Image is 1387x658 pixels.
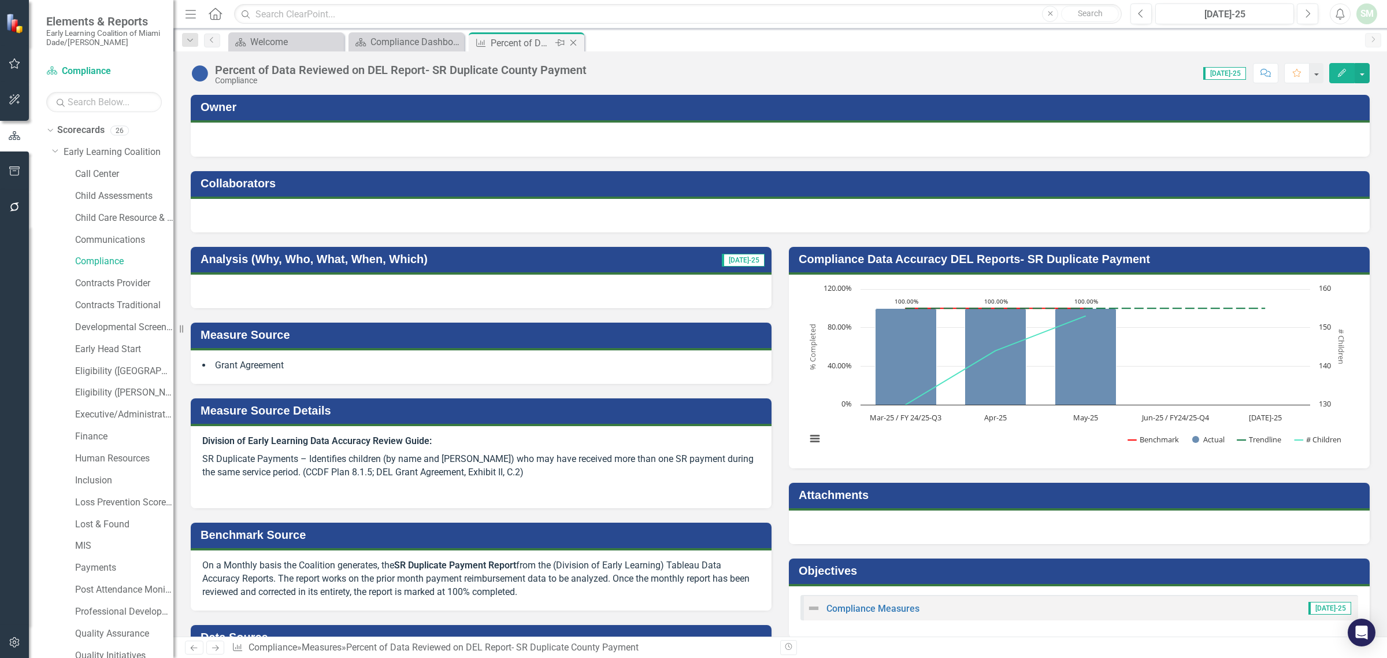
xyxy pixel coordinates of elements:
[75,277,173,290] a: Contracts Provider
[807,324,818,370] text: % Completed
[302,642,342,653] a: Measures
[57,124,105,137] a: Scorecards
[876,309,937,405] path: Mar-25 / FY 24/25-Q3, 100. Actual.
[6,13,26,34] img: ClearPoint Strategy
[826,603,919,614] a: Compliance Measures
[231,35,341,49] a: Welcome
[394,560,516,571] strong: SR Duplicate Payment Report
[64,146,173,159] a: Early Learning Coalition
[1159,8,1290,21] div: [DATE]-25
[201,404,766,417] h3: Measure Source Details
[903,314,1088,407] g: # Children, series 4 of 4. Line with 5 data points. Y axis, # Children.
[75,474,173,487] a: Inclusion
[75,212,173,225] a: Child Care Resource & Referral (CCR&R)
[1319,360,1331,371] text: 140
[75,539,173,553] a: MIS
[895,297,918,305] text: 100.00%
[1192,434,1225,445] button: Show Actual
[46,65,162,78] a: Compliance
[201,177,1364,190] h3: Collaborators
[1141,412,1210,423] text: Jun-25 / FY24/25-Q4
[1061,6,1119,22] button: Search
[202,435,432,446] strong: Division of Early Learning Data Accuracy Review Guide:
[806,430,822,446] button: View chart menu, Chart
[75,561,173,575] a: Payments
[46,92,162,112] input: Search Below...
[1155,3,1294,24] button: [DATE]-25
[1073,412,1098,423] text: May-25
[215,76,587,85] div: Compliance
[201,101,1364,113] h3: Owner
[202,450,760,482] p: SR Duplicate Payments – Identifies children (by name and [PERSON_NAME]) who may have received mor...
[75,605,173,619] a: Professional Development Institute
[370,35,461,49] div: Compliance Dashboard
[1203,67,1246,80] span: [DATE]-25
[75,496,173,509] a: Loss Prevention Scorecard
[1319,283,1331,293] text: 160
[46,14,162,28] span: Elements & Reports
[215,360,284,371] span: Grant Agreement
[201,631,766,644] h3: Data Source
[75,518,173,531] a: Lost & Found
[1319,398,1331,409] text: 130
[807,601,821,615] img: Not Defined
[800,283,1358,457] div: Chart. Highcharts interactive chart.
[75,343,173,356] a: Early Head Start
[1078,9,1103,18] span: Search
[234,4,1122,24] input: Search ClearPoint...
[75,583,173,597] a: Post Attendance Monitoring
[215,64,587,76] div: Percent of Data Reviewed on DEL Report- SR Duplicate County Payment
[1249,412,1282,423] text: [DATE]-25
[828,321,852,332] text: 80.00%
[799,489,1364,501] h3: Attachments
[984,412,1007,423] text: Apr-25
[1055,309,1117,405] path: May-25, 100. Actual.
[1308,602,1351,615] span: [DATE]-25
[1348,619,1375,646] div: Open Intercom Messenger
[351,35,461,49] a: Compliance Dashboard
[876,289,1266,405] g: Actual, series 2 of 4. Bar series with 5 bars. Y axis, % Completed.
[191,64,209,83] img: No Information
[799,253,1364,265] h3: Compliance Data Accuracy DEL Reports- SR Duplicate Payment
[75,452,173,465] a: Human Resources
[75,408,173,422] a: Executive/Administrative
[201,328,766,341] h3: Measure Source
[75,168,173,181] a: Call Center
[984,297,1008,305] text: 100.00%
[1295,434,1342,445] button: Show # Children
[965,309,1026,405] path: Apr-25, 100. Actual.
[232,641,772,655] div: » »
[722,254,765,267] span: [DATE]-25
[201,528,766,541] h3: Benchmark Source
[46,28,162,47] small: Early Learning Coalition of Miami Dade/[PERSON_NAME]
[75,386,173,400] a: Eligibility ([PERSON_NAME])
[903,306,1268,310] g: Trendline, series 3 of 4. Line with 5 data points. Y axis, % Completed.
[75,627,173,641] a: Quality Assurance
[75,430,173,443] a: Finance
[1237,434,1282,445] button: Show Trendline
[799,564,1364,577] h3: Objectives
[1356,3,1377,24] button: SM
[110,125,129,135] div: 26
[75,255,173,268] a: Compliance
[346,642,639,653] div: Percent of Data Reviewed on DEL Report- SR Duplicate County Payment
[1319,321,1331,332] text: 150
[75,299,173,312] a: Contracts Traditional
[1336,330,1347,365] text: # Children
[824,283,852,293] text: 120.00%
[1128,434,1180,445] button: Show Benchmark
[201,253,674,265] h3: Analysis (Why, Who, What, When, Which)
[841,398,852,409] text: 0%
[75,321,173,334] a: Developmental Screening Compliance
[828,360,852,371] text: 40.00%
[800,283,1353,457] svg: Interactive chart
[250,35,341,49] div: Welcome
[75,365,173,378] a: Eligibility ([GEOGRAPHIC_DATA])
[75,190,173,203] a: Child Assessments
[491,36,552,50] div: Percent of Data Reviewed on DEL Report- SR Duplicate County Payment
[75,234,173,247] a: Communications
[202,559,760,599] p: On a Monthly basis the Coalition generates, the from the (Division of Early Learning) Tableau Dat...
[1074,297,1098,305] text: 100.00%
[249,642,297,653] a: Compliance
